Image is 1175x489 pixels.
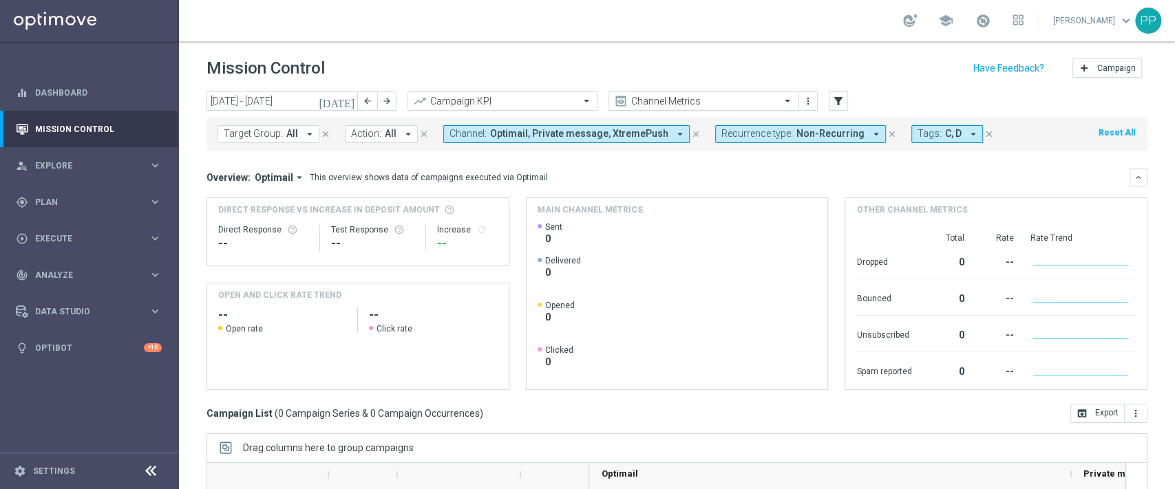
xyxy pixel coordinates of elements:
i: keyboard_arrow_right [149,195,162,208]
span: Optimail, Private message, XtremePush [490,128,668,140]
span: All [286,128,298,140]
div: track_changes Analyze keyboard_arrow_right [15,270,162,281]
div: Bounced [856,286,911,308]
span: Open rate [226,323,263,334]
i: settings [14,465,26,477]
span: Optimail [255,171,293,184]
button: close [319,127,332,142]
button: lightbulb Optibot +10 [15,343,162,354]
ng-select: Channel Metrics [608,91,798,111]
span: Sent [545,221,562,232]
i: keyboard_arrow_right [149,232,162,245]
div: Increase [437,224,498,235]
span: ( [275,407,278,420]
span: C, D [945,128,962,140]
i: keyboard_arrow_right [149,268,162,281]
a: Optibot [35,329,144,366]
button: [DATE] [317,91,358,112]
h4: Main channel metrics [538,204,643,216]
button: Tags: C, D arrow_drop_down [911,125,983,143]
i: arrow_drop_down [304,128,316,140]
button: Data Studio keyboard_arrow_right [15,306,162,317]
div: Direct Response [218,224,308,235]
ng-select: Campaign KPI [407,91,597,111]
div: Analyze [16,269,149,281]
i: more_vert [803,96,814,107]
button: person_search Explore keyboard_arrow_right [15,160,162,171]
span: Channel: [449,128,487,140]
span: Drag columns here to group campaigns [243,442,414,453]
span: Click rate [377,323,412,334]
span: Delivered [545,255,581,266]
div: Unsubscribed [856,323,911,345]
span: Recurrence type: [721,128,793,140]
button: Optimail arrow_drop_down [251,171,310,184]
i: close [691,129,701,139]
div: gps_fixed Plan keyboard_arrow_right [15,197,162,208]
i: play_circle_outline [16,232,28,245]
span: Campaign [1097,63,1136,73]
button: open_in_browser Export [1070,404,1125,423]
i: more_vert [1130,408,1141,419]
i: arrow_forward [382,96,392,106]
div: -- [980,323,1013,345]
div: Rate [980,232,1013,243]
div: Execute [16,232,149,245]
i: lightbulb [16,342,28,354]
i: refresh [476,224,487,235]
span: Action: [351,128,381,140]
div: -- [980,359,1013,381]
i: track_changes [16,269,28,281]
span: Execute [35,235,149,243]
div: -- [218,235,308,252]
div: Dashboard [16,74,162,111]
i: trending_up [413,94,427,108]
span: 0 Campaign Series & 0 Campaign Occurrences [278,407,480,420]
div: 0 [928,286,964,308]
i: open_in_browser [1077,408,1088,419]
i: keyboard_arrow_right [149,159,162,172]
input: Select date range [207,91,358,111]
button: filter_alt [829,91,848,111]
span: Opened [545,300,575,311]
i: close [887,129,897,139]
button: more_vert [801,93,815,109]
button: close [418,127,430,142]
span: Tags: [918,128,942,140]
span: 0 [545,232,562,245]
button: equalizer Dashboard [15,87,162,98]
i: arrow_drop_down [293,171,306,184]
i: arrow_drop_down [402,128,414,140]
i: arrow_drop_down [870,128,882,140]
i: arrow_drop_down [674,128,686,140]
span: Optimail [602,468,638,479]
button: Target Group: All arrow_drop_down [218,125,319,143]
span: Analyze [35,271,149,279]
span: school [938,13,953,28]
button: arrow_back [358,91,377,111]
div: 0 [928,359,964,381]
button: add Campaign [1072,58,1142,78]
span: 0 [545,266,581,279]
div: Explore [16,160,149,172]
div: Mission Control [16,111,162,147]
div: 0 [928,250,964,272]
div: Row Groups [243,442,414,453]
div: Optibot [16,329,162,366]
div: Test Response [331,224,415,235]
div: Spam reported [856,359,911,381]
div: Plan [16,196,149,208]
i: preview [614,94,628,108]
multiple-options-button: Export to CSV [1070,407,1147,418]
span: Explore [35,162,149,170]
span: keyboard_arrow_down [1119,13,1134,28]
i: close [321,129,330,139]
div: This overview shows data of campaigns executed via Optimail [310,171,548,184]
i: gps_fixed [16,196,28,208]
div: -- [980,286,1013,308]
span: All [385,128,396,140]
div: Dropped [856,250,911,272]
